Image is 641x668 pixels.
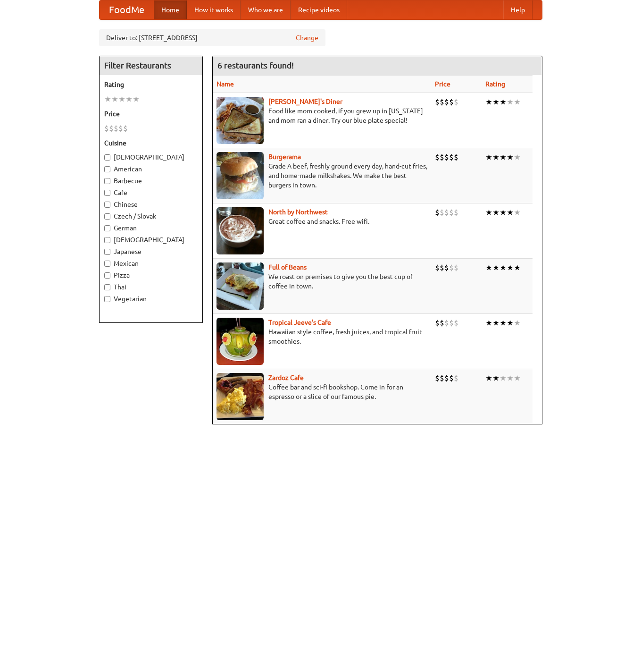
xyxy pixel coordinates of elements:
[104,223,198,233] label: German
[444,262,449,273] li: $
[507,207,514,218] li: ★
[435,318,440,328] li: $
[104,123,109,134] li: $
[104,272,110,279] input: Pizza
[499,152,507,162] li: ★
[268,319,331,326] a: Tropical Jeeve's Cafe
[241,0,291,19] a: Who we are
[99,29,325,46] div: Deliver to: [STREET_ADDRESS]
[435,80,450,88] a: Price
[485,152,492,162] li: ★
[507,262,514,273] li: ★
[435,262,440,273] li: $
[216,382,427,401] p: Coffee bar and sci-fi bookshop. Come in for an espresso or a slice of our famous pie.
[492,97,499,107] li: ★
[104,235,198,245] label: [DEMOGRAPHIC_DATA]
[268,153,301,161] b: Burgerama
[216,80,234,88] a: Name
[492,152,499,162] li: ★
[440,262,444,273] li: $
[499,207,507,218] li: ★
[507,318,514,328] li: ★
[485,373,492,383] li: ★
[216,318,264,365] img: jeeves.jpg
[296,33,318,42] a: Change
[440,207,444,218] li: $
[507,97,514,107] li: ★
[492,318,499,328] li: ★
[217,61,294,70] ng-pluralize: 6 restaurants found!
[133,94,140,104] li: ★
[104,237,110,243] input: [DEMOGRAPHIC_DATA]
[499,262,507,273] li: ★
[104,190,110,196] input: Cafe
[499,97,507,107] li: ★
[514,373,521,383] li: ★
[449,318,454,328] li: $
[454,318,458,328] li: $
[216,262,264,310] img: beans.jpg
[435,373,440,383] li: $
[449,152,454,162] li: $
[454,207,458,218] li: $
[154,0,187,19] a: Home
[109,123,114,134] li: $
[492,373,499,383] li: ★
[492,207,499,218] li: ★
[485,207,492,218] li: ★
[104,200,198,209] label: Chinese
[507,152,514,162] li: ★
[104,261,110,267] input: Mexican
[449,262,454,273] li: $
[104,152,198,162] label: [DEMOGRAPHIC_DATA]
[216,373,264,420] img: zardoz.jpg
[100,0,154,19] a: FoodMe
[111,94,118,104] li: ★
[104,249,110,255] input: Japanese
[492,262,499,273] li: ★
[444,152,449,162] li: $
[268,374,304,381] a: Zardoz Cafe
[440,318,444,328] li: $
[268,208,328,216] a: North by Northwest
[449,207,454,218] li: $
[444,207,449,218] li: $
[454,152,458,162] li: $
[485,80,505,88] a: Rating
[104,202,110,208] input: Chinese
[499,373,507,383] li: ★
[104,294,198,304] label: Vegetarian
[440,97,444,107] li: $
[514,262,521,273] li: ★
[514,97,521,107] li: ★
[104,154,110,161] input: [DEMOGRAPHIC_DATA]
[104,296,110,302] input: Vegetarian
[104,188,198,197] label: Cafe
[440,373,444,383] li: $
[104,166,110,172] input: American
[104,284,110,290] input: Thai
[104,178,110,184] input: Barbecue
[499,318,507,328] li: ★
[104,213,110,220] input: Czech / Slovak
[514,152,521,162] li: ★
[444,318,449,328] li: $
[118,123,123,134] li: $
[104,259,198,268] label: Mexican
[216,97,264,144] img: sallys.jpg
[104,164,198,174] label: American
[104,94,111,104] li: ★
[435,97,440,107] li: $
[104,176,198,186] label: Barbecue
[104,271,198,280] label: Pizza
[187,0,241,19] a: How it works
[444,97,449,107] li: $
[125,94,133,104] li: ★
[123,123,128,134] li: $
[104,211,198,221] label: Czech / Slovak
[435,207,440,218] li: $
[216,207,264,254] img: north.jpg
